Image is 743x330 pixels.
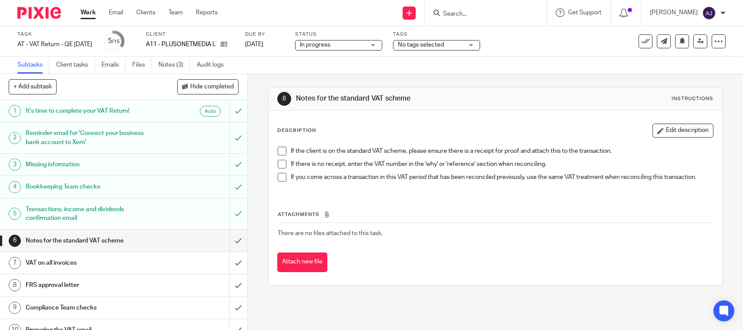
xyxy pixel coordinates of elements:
[9,302,21,314] div: 9
[9,257,21,269] div: 7
[17,57,50,74] a: Subtasks
[245,41,263,47] span: [DATE]
[398,42,444,48] span: No tags selected
[132,57,152,74] a: Files
[17,7,61,19] img: Pixie
[177,79,239,94] button: Hide completed
[17,40,92,49] div: AT - VAT Return - QE [DATE]
[26,104,156,118] h1: It's time to complete your VAT Return!
[17,31,92,38] label: Task
[442,10,521,18] input: Search
[9,208,21,220] div: 5
[26,301,156,314] h1: Compliance Team checks
[158,57,190,74] a: Notes (3)
[702,6,716,20] img: svg%3E
[245,31,284,38] label: Due by
[9,105,21,117] div: 1
[101,57,126,74] a: Emails
[650,8,698,17] p: [PERSON_NAME]
[278,212,319,217] span: Attachments
[196,8,218,17] a: Reports
[26,279,156,292] h1: FRS approval letter
[291,147,713,155] p: If the client is on the standard VAT scheme, please ensure there is a receipt for proof and attac...
[291,173,713,182] p: If you come across a transaction in this VAT period that has been reconciled previously, use the ...
[112,39,120,44] small: /15
[277,253,327,272] button: Attach new file
[136,8,155,17] a: Clients
[26,234,156,247] h1: Notes for the standard VAT scheme
[26,158,156,171] h1: Missing information
[81,8,96,17] a: Work
[291,160,713,168] p: If there is no receipt, enter the VAT number in the 'why' or 'reference' section when reconciling.
[146,31,234,38] label: Client
[56,57,95,74] a: Client tasks
[26,180,156,193] h1: Bookkeeping Team checks
[277,92,291,106] div: 6
[295,31,382,38] label: Status
[9,279,21,291] div: 8
[652,124,713,138] button: Edit description
[109,8,123,17] a: Email
[296,94,514,103] h1: Notes for the standard VAT scheme
[672,95,713,102] div: Instructions
[9,235,21,247] div: 6
[9,79,57,94] button: + Add subtask
[9,132,21,144] div: 2
[108,36,120,46] div: 5
[200,106,221,117] div: Auto
[168,8,183,17] a: Team
[190,84,234,91] span: Hide completed
[568,10,602,16] span: Get Support
[9,181,21,193] div: 4
[278,230,383,236] span: There are no files attached to this task.
[393,31,480,38] label: Tags
[197,57,230,74] a: Audit logs
[9,158,21,171] div: 3
[300,42,330,48] span: In progress
[277,127,316,134] p: Description
[146,40,216,49] p: A11 - PLUSONETMEDIA LTD
[26,203,156,225] h1: Transactions, income and dividends confirmation email
[26,256,156,269] h1: VAT on all invoices
[17,40,92,49] div: AT - VAT Return - QE 31-07-2025
[26,127,156,149] h1: Reminder email for 'Connect your business bank account to Xero'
